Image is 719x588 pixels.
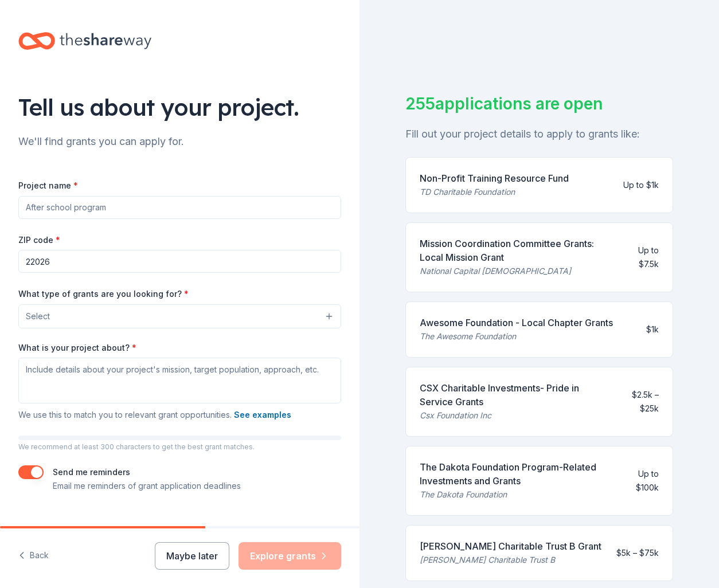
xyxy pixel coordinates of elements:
p: We recommend at least 300 characters to get the best grant matches. [18,442,341,452]
div: National Capital [DEMOGRAPHIC_DATA] [420,264,617,278]
div: The Dakota Foundation Program-Related Investments and Grants [420,460,618,488]
div: Fill out your project details to apply to grants like: [405,125,673,143]
div: TD Charitable Foundation [420,185,569,199]
button: Back [18,544,49,568]
div: Up to $7.5k [626,244,659,271]
label: Send me reminders [53,467,130,477]
button: See examples [234,408,291,422]
div: Up to $1k [623,178,659,192]
div: Csx Foundation Inc [420,409,609,422]
label: Project name [18,180,78,191]
div: Tell us about your project. [18,91,341,123]
div: $5k – $75k [616,546,659,560]
span: We use this to match you to relevant grant opportunities. [18,410,291,420]
button: Select [18,304,341,328]
div: 255 applications are open [405,92,673,116]
span: Select [26,309,50,323]
div: $1k [646,323,659,336]
div: [PERSON_NAME] Charitable Trust B [420,553,601,567]
div: The Awesome Foundation [420,330,613,343]
input: After school program [18,196,341,219]
p: Email me reminders of grant application deadlines [53,479,241,493]
label: What type of grants are you looking for? [18,288,189,300]
label: ZIP code [18,234,60,246]
input: 12345 (U.S. only) [18,250,341,273]
div: We'll find grants you can apply for. [18,132,341,151]
button: Maybe later [155,542,229,570]
div: The Dakota Foundation [420,488,618,501]
div: Awesome Foundation - Local Chapter Grants [420,316,613,330]
div: Non-Profit Training Resource Fund [420,171,569,185]
div: $2.5k – $25k [618,388,659,415]
div: Mission Coordination Committee Grants: Local Mission Grant [420,237,617,264]
div: Up to $100k [627,467,659,495]
label: What is your project about? [18,342,136,354]
div: [PERSON_NAME] Charitable Trust B Grant [420,539,601,553]
div: CSX Charitable Investments- Pride in Service Grants [420,381,609,409]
